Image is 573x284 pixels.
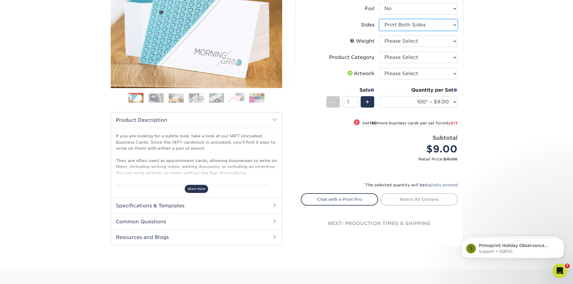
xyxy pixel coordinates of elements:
[111,112,282,128] h2: Product Description
[380,193,458,205] a: Select All Options
[443,157,457,161] span: $10.00
[332,97,334,106] span: -
[347,70,374,77] div: Artwork
[364,183,458,187] small: The selected quantity will be
[442,121,457,125] span: only
[209,93,224,102] img: Business Cards 05
[350,38,374,45] div: Weight
[116,133,277,237] p: If you are looking for a subtle look, take a look at our 14PT Uncoated Business Cards. Since the ...
[189,93,204,102] img: Business Cards 04
[169,93,184,102] img: Business Cards 03
[249,93,264,102] img: Business Cards 07
[306,156,457,162] small: Retail Price:
[111,198,282,213] h2: Specifications & Templates
[301,206,458,242] div: next: production times & shipping
[365,5,374,12] div: Foil
[453,226,573,268] iframe: Intercom notifications message
[149,93,164,102] img: Business Cards 02
[185,185,208,193] span: show more
[229,93,244,103] img: Business Cards 06
[365,97,369,106] span: +
[379,87,457,94] div: Quantity per Set
[111,229,282,245] h2: Resources and Blogs
[553,264,567,278] iframe: Intercom live chat
[326,87,374,94] div: Sets
[128,91,143,106] img: Business Cards 01
[451,121,457,125] span: $13
[370,121,377,125] strong: 150
[329,54,374,61] div: Product Category
[301,193,378,205] a: Chat with a Print Pro
[356,120,357,126] span: !
[111,214,282,229] h2: Common Questions
[384,142,457,156] div: $9.00
[361,21,374,29] div: Sides
[433,134,457,141] strong: Subtotal
[425,183,458,187] a: digitally printed
[2,266,51,282] iframe: Google Customer Reviews
[565,264,570,268] span: 7
[362,121,457,127] small: Get more business cards per set for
